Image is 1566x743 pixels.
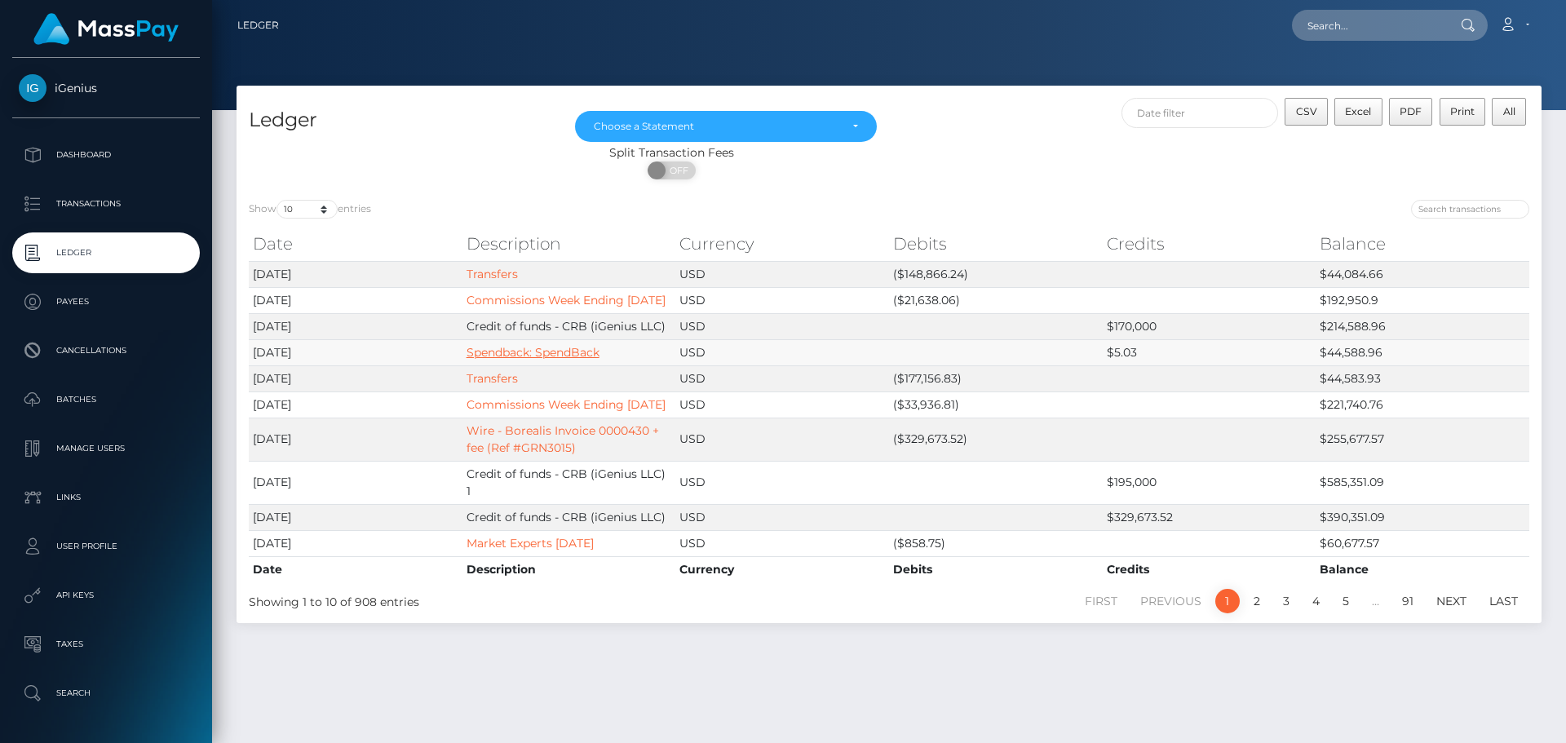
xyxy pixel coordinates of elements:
td: [DATE] [249,365,462,391]
p: Payees [19,290,193,314]
p: Manage Users [19,436,193,461]
td: [DATE] [249,339,462,365]
a: Taxes [12,624,200,665]
p: Cancellations [19,338,193,363]
button: Print [1440,98,1486,126]
select: Showentries [276,200,338,219]
td: USD [675,339,889,365]
p: Batches [19,387,193,412]
input: Date filter [1121,98,1279,128]
td: $170,000 [1103,313,1316,339]
td: USD [675,418,889,461]
img: iGenius [19,74,46,102]
td: [DATE] [249,391,462,418]
div: Choose a Statement [594,120,839,133]
a: Last [1480,589,1527,613]
td: Credit of funds - CRB (iGenius LLC) [462,313,676,339]
td: ($858.75) [889,530,1103,556]
th: Date [249,228,462,260]
th: Debits [889,228,1103,260]
h4: Ledger [249,106,551,135]
th: Currency [675,556,889,582]
a: 4 [1303,589,1329,613]
p: Search [19,681,193,705]
td: USD [675,313,889,339]
span: iGenius [12,81,200,95]
span: Excel [1345,105,1371,117]
img: MassPay Logo [33,13,179,45]
th: Description [462,228,676,260]
input: Search... [1292,10,1445,41]
td: $44,084.66 [1316,261,1529,287]
th: Description [462,556,676,582]
th: Currency [675,228,889,260]
button: PDF [1389,98,1433,126]
a: 5 [1334,589,1358,613]
th: Balance [1316,556,1529,582]
a: Spendback: SpendBack [467,345,599,360]
td: $255,677.57 [1316,418,1529,461]
th: Credits [1103,556,1316,582]
a: Ledger [12,232,200,273]
td: [DATE] [249,461,462,504]
p: Links [19,485,193,510]
a: Market Experts [DATE] [467,536,594,551]
td: $192,950.9 [1316,287,1529,313]
a: Manage Users [12,428,200,469]
td: $44,588.96 [1316,339,1529,365]
td: USD [675,530,889,556]
td: $5.03 [1103,339,1316,365]
span: CSV [1296,105,1317,117]
td: USD [675,287,889,313]
td: [DATE] [249,418,462,461]
th: Debits [889,556,1103,582]
a: Dashboard [12,135,200,175]
td: $585,351.09 [1316,461,1529,504]
span: PDF [1400,105,1422,117]
a: API Keys [12,575,200,616]
th: Date [249,556,462,582]
input: Search transactions [1411,200,1529,219]
p: Transactions [19,192,193,216]
td: [DATE] [249,313,462,339]
td: USD [675,461,889,504]
td: $390,351.09 [1316,504,1529,530]
a: 1 [1215,589,1240,613]
td: Credit of funds - CRB (iGenius LLC) 1 [462,461,676,504]
a: Transactions [12,184,200,224]
p: Ledger [19,241,193,265]
td: [DATE] [249,530,462,556]
a: Next [1427,589,1475,613]
a: Transfers [467,371,518,386]
a: 3 [1274,589,1298,613]
td: $214,588.96 [1316,313,1529,339]
td: $60,677.57 [1316,530,1529,556]
td: ($329,673.52) [889,418,1103,461]
a: Commissions Week Ending [DATE] [467,397,666,412]
p: Taxes [19,632,193,657]
a: Search [12,673,200,714]
td: [DATE] [249,287,462,313]
div: Split Transaction Fees [237,144,1107,161]
span: All [1503,105,1515,117]
td: USD [675,391,889,418]
a: Wire - Borealis Invoice 0000430 + fee (Ref #GRN3015) [467,423,659,455]
label: Show entries [249,200,371,219]
p: User Profile [19,534,193,559]
td: USD [675,261,889,287]
a: Ledger [237,8,279,42]
td: ($33,936.81) [889,391,1103,418]
p: Dashboard [19,143,193,167]
td: ($21,638.06) [889,287,1103,313]
a: Payees [12,281,200,322]
th: Credits [1103,228,1316,260]
a: 91 [1393,589,1422,613]
th: Balance [1316,228,1529,260]
td: USD [675,504,889,530]
td: ($148,866.24) [889,261,1103,287]
a: Transfers [467,267,518,281]
button: All [1492,98,1526,126]
button: CSV [1285,98,1328,126]
a: Batches [12,379,200,420]
a: 2 [1245,589,1269,613]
